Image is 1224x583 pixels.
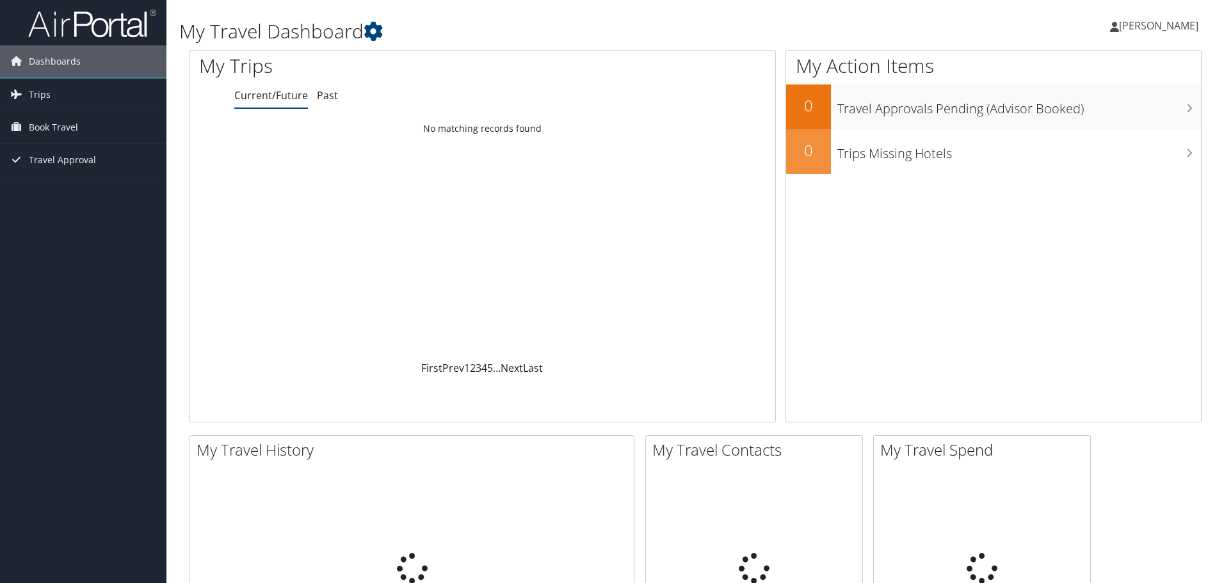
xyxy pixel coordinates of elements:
td: No matching records found [189,117,775,140]
h2: My Travel Spend [880,439,1090,461]
h1: My Action Items [786,52,1201,79]
h2: 0 [786,95,831,116]
a: Last [523,361,543,375]
h3: Travel Approvals Pending (Advisor Booked) [837,93,1201,118]
span: … [493,361,501,375]
span: Book Travel [29,111,78,143]
h3: Trips Missing Hotels [837,138,1201,163]
a: First [421,361,442,375]
h2: My Travel History [197,439,634,461]
a: 5 [487,361,493,375]
a: 0Trips Missing Hotels [786,129,1201,174]
a: Past [317,88,338,102]
h2: My Travel Contacts [652,439,862,461]
a: Prev [442,361,464,375]
span: Travel Approval [29,144,96,176]
img: airportal-logo.png [28,8,156,38]
h1: My Travel Dashboard [179,18,867,45]
h1: My Trips [199,52,522,79]
a: Next [501,361,523,375]
a: 2 [470,361,476,375]
a: Current/Future [234,88,308,102]
span: Trips [29,79,51,111]
a: 0Travel Approvals Pending (Advisor Booked) [786,84,1201,129]
a: 4 [481,361,487,375]
a: [PERSON_NAME] [1110,6,1211,45]
a: 3 [476,361,481,375]
span: Dashboards [29,45,81,77]
a: 1 [464,361,470,375]
span: [PERSON_NAME] [1119,19,1198,33]
h2: 0 [786,140,831,161]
